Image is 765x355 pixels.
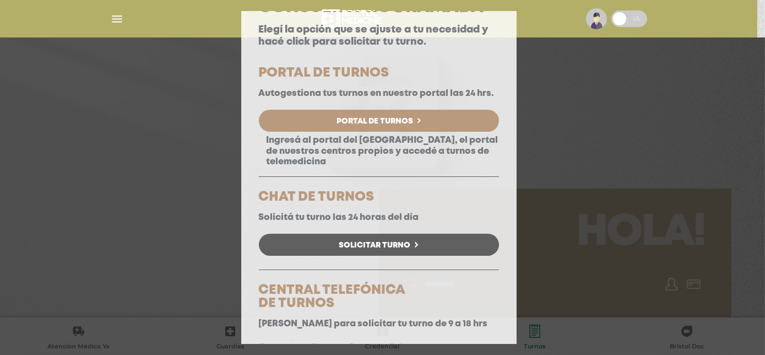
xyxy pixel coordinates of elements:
p: Ingresá al portal del [GEOGRAPHIC_DATA], el portal de nuestros centros propios y accedé a turnos ... [259,135,499,167]
p: Solicitá tu turno las 24 horas del día [259,212,499,223]
h5: CENTRAL TELEFÓNICA DE TURNOS [259,284,499,310]
p: Autogestiona tus turnos en nuestro portal las 24 hrs. [259,88,499,99]
span: Solicitar Turno [339,241,410,249]
a: Solicitar Turno [259,234,499,256]
p: [PERSON_NAME] para solicitar tu turno de 9 a 18 hrs [259,319,499,329]
span: Portal de Turnos [337,117,413,125]
p: Elegí la opción que se ajuste a tu necesidad y hacé click para solicitar tu turno. [259,24,499,48]
a: Portal de Turnos [259,110,499,132]
h5: CHAT DE TURNOS [259,191,499,204]
h5: PORTAL DE TURNOS [259,67,499,80]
